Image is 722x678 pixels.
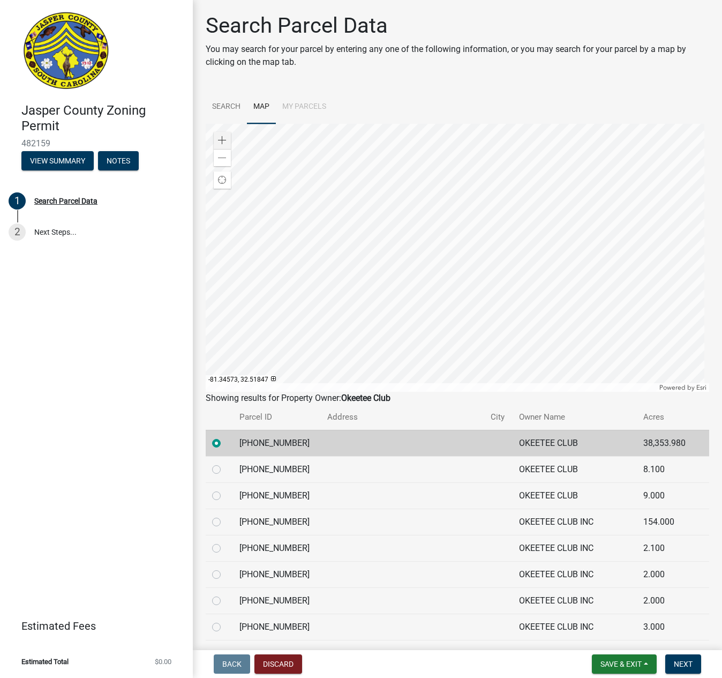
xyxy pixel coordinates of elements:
[214,172,231,189] div: Find my location
[21,151,94,170] button: View Summary
[321,405,484,430] th: Address
[21,658,69,665] span: Estimated Total
[233,535,321,561] td: [PHONE_NUMBER]
[233,614,321,640] td: [PHONE_NUMBER]
[21,103,184,134] h4: Jasper County Zoning Permit
[657,383,709,392] div: Powered by
[233,482,321,509] td: [PHONE_NUMBER]
[665,654,701,674] button: Next
[513,482,637,509] td: OKEETEE CLUB
[696,384,706,391] a: Esri
[214,149,231,166] div: Zoom out
[637,405,695,430] th: Acres
[214,654,250,674] button: Back
[98,157,139,166] wm-modal-confirm: Notes
[637,614,695,640] td: 3.000
[34,197,97,205] div: Search Parcel Data
[21,157,94,166] wm-modal-confirm: Summary
[214,132,231,149] div: Zoom in
[222,660,242,668] span: Back
[233,561,321,587] td: [PHONE_NUMBER]
[637,640,695,666] td: 5.700
[637,561,695,587] td: 2.000
[233,405,321,430] th: Parcel ID
[206,43,709,69] p: You may search for your parcel by entering any one of the following information, or you may searc...
[674,660,693,668] span: Next
[637,430,695,456] td: 38,353.980
[206,90,247,124] a: Search
[98,151,139,170] button: Notes
[233,509,321,535] td: [PHONE_NUMBER]
[637,535,695,561] td: 2.100
[233,430,321,456] td: [PHONE_NUMBER]
[21,11,111,92] img: Jasper County, South Carolina
[637,456,695,482] td: 8.100
[513,535,637,561] td: OKEETEE CLUB INC
[21,138,171,148] span: 482159
[206,13,709,39] h1: Search Parcel Data
[9,223,26,241] div: 2
[233,587,321,614] td: [PHONE_NUMBER]
[513,509,637,535] td: OKEETEE CLUB INC
[513,587,637,614] td: OKEETEE CLUB INC
[592,654,657,674] button: Save & Exit
[637,482,695,509] td: 9.000
[206,392,709,405] div: Showing results for Property Owner:
[254,654,302,674] button: Discard
[341,393,390,403] strong: Okeetee Club
[155,658,171,665] span: $0.00
[637,587,695,614] td: 2.000
[513,561,637,587] td: OKEETEE CLUB INC
[247,90,276,124] a: Map
[233,640,321,666] td: [PHONE_NUMBER]
[513,614,637,640] td: OKEETEE CLUB INC
[9,615,176,637] a: Estimated Fees
[637,509,695,535] td: 154.000
[484,405,513,430] th: City
[600,660,642,668] span: Save & Exit
[233,456,321,482] td: [PHONE_NUMBER]
[513,405,637,430] th: Owner Name
[9,192,26,210] div: 1
[513,456,637,482] td: OKEETEE CLUB
[513,430,637,456] td: OKEETEE CLUB
[513,640,637,666] td: OKEETEE CLUB INC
